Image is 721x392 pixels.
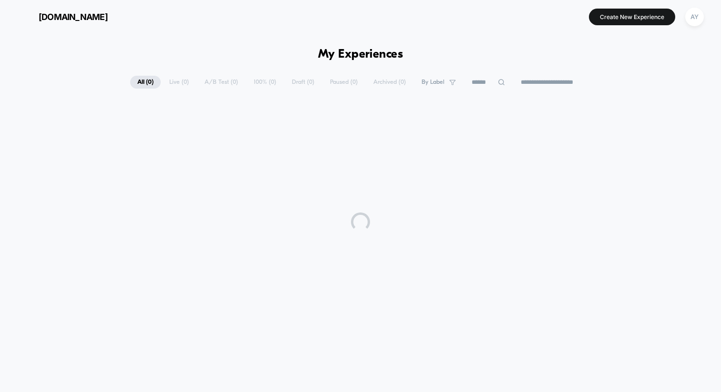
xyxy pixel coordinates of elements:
span: [DOMAIN_NAME] [39,12,108,22]
h1: My Experiences [318,48,403,61]
span: By Label [422,79,444,86]
button: AY [682,7,707,27]
button: Create New Experience [589,9,675,25]
button: [DOMAIN_NAME] [14,9,111,24]
span: All ( 0 ) [130,76,161,89]
div: AY [685,8,704,26]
